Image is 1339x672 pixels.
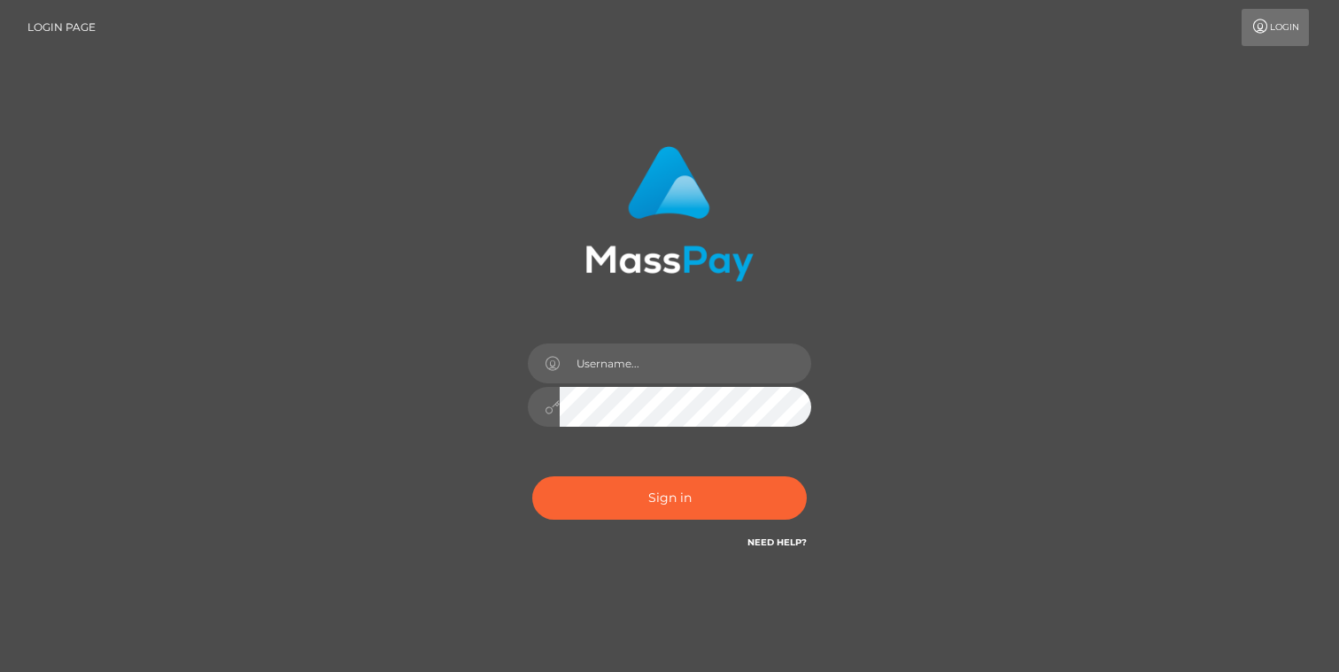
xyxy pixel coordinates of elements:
button: Sign in [532,476,807,520]
input: Username... [560,344,811,383]
a: Need Help? [747,537,807,548]
img: MassPay Login [585,146,754,282]
a: Login [1242,9,1309,46]
a: Login Page [27,9,96,46]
